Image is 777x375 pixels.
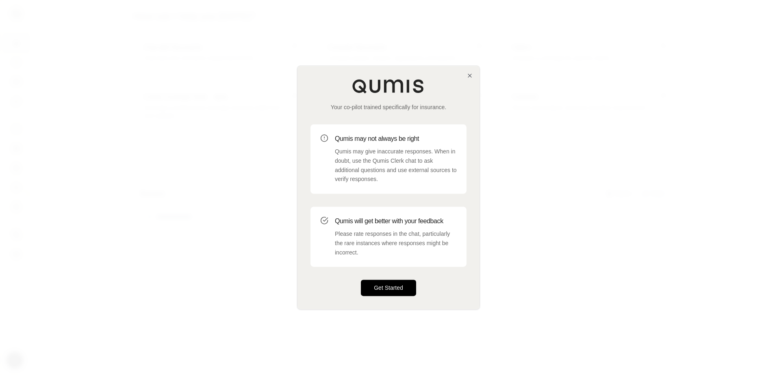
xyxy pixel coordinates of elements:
[335,216,457,226] h3: Qumis will get better with your feedback
[335,147,457,184] p: Qumis may give inaccurate responses. When in doubt, use the Qumis Clerk chat to ask additional qu...
[361,280,416,296] button: Get Started
[335,134,457,144] h3: Qumis may not always be right
[352,79,425,93] img: Qumis Logo
[310,103,467,111] p: Your co-pilot trained specifically for insurance.
[335,229,457,257] p: Please rate responses in the chat, particularly the rare instances where responses might be incor...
